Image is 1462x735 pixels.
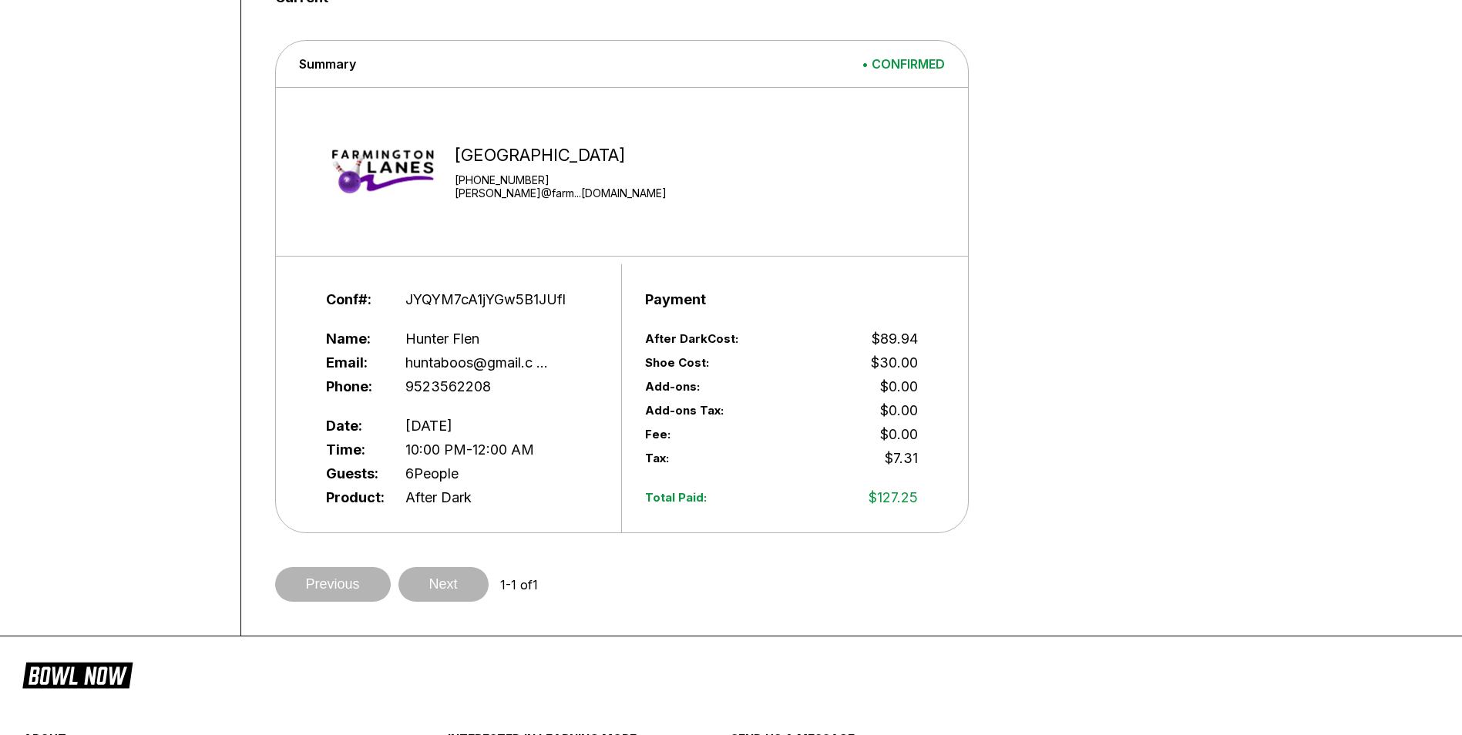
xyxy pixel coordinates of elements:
[405,378,491,394] span: 9523562208
[869,489,918,505] span: $127.25
[872,331,918,347] span: $89.94
[325,114,441,230] img: Farmington Lanes
[299,56,356,72] span: Summary
[645,331,836,346] span: After Dark Cost:
[326,465,381,482] span: Guests:
[645,427,781,441] span: Fee:
[645,379,781,394] span: Add-ons:
[405,291,566,307] span: JYQYM7cA1jYGw5B1JUfl
[405,489,472,505] span: After Dark
[405,418,452,434] span: [DATE]
[880,378,918,394] span: $0.00
[645,490,836,505] span: Total Paid:
[326,354,381,371] span: Email:
[405,331,479,347] span: Hunter Flen
[862,56,945,72] span: • CONFIRMED
[455,186,667,200] a: [PERSON_NAME]@farm...[DOMAIN_NAME]
[500,577,538,592] span: 1 - 1 of 1
[326,441,381,458] span: Time:
[326,291,381,307] span: Conf#:
[455,173,667,186] div: [PHONE_NUMBER]
[326,331,381,347] span: Name:
[880,426,918,442] span: $0.00
[405,441,534,458] span: 10:00 PM - 12:00 AM
[645,355,836,370] span: Shoe Cost:
[645,291,700,307] span: Payment
[326,489,381,505] span: Product:
[885,450,918,466] span: $7.31
[326,378,381,394] span: Phone:
[880,402,918,418] span: $0.00
[326,418,381,434] span: Date:
[405,465,459,482] span: 6 People
[405,354,548,371] span: huntaboos@gmail.c ...
[455,145,667,166] div: [GEOGRAPHIC_DATA]
[871,354,918,371] span: $30.00
[645,403,781,418] span: Add-ons Tax:
[645,451,836,465] span: Tax:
